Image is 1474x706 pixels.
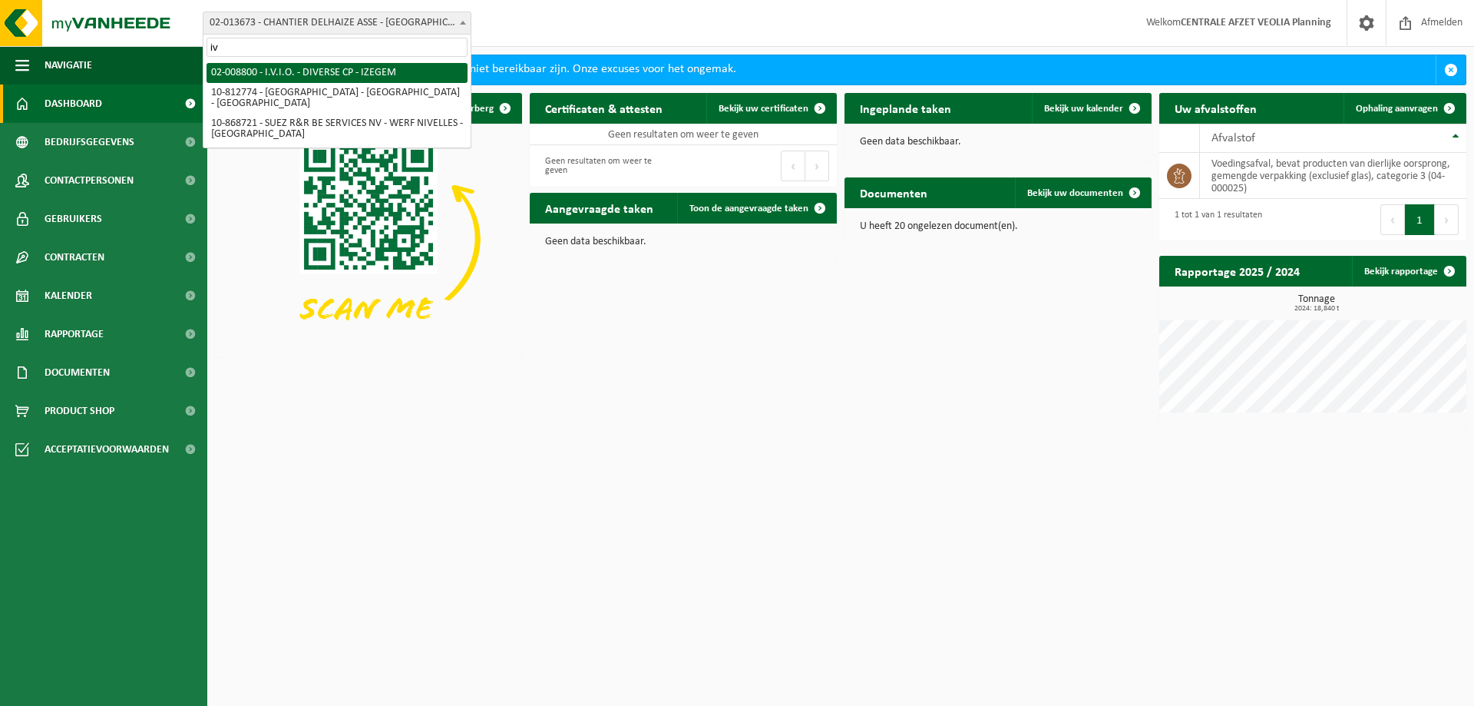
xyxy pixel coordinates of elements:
[207,114,468,144] li: 10-868721 - SUEZ R&R BE SERVICES NV - WERF NIVELLES - [GEOGRAPHIC_DATA]
[545,237,821,247] p: Geen data beschikbaar.
[860,137,1136,147] p: Geen data beschikbaar.
[677,193,835,224] a: Toon de aangevraagde taken
[844,177,943,207] h2: Documenten
[1211,132,1255,144] span: Afvalstof
[1343,93,1465,124] a: Ophaling aanvragen
[45,85,102,123] span: Dashboard
[448,93,521,124] button: Verberg
[1159,93,1272,123] h2: Uw afvalstoffen
[45,161,134,200] span: Contactpersonen
[1015,177,1150,208] a: Bekijk uw documenten
[689,204,808,214] span: Toon de aangevraagde taken
[45,430,169,469] span: Acceptatievoorwaarden
[1044,104,1123,114] span: Bekijk uw kalender
[460,104,494,114] span: Verberg
[203,12,471,34] span: 02-013673 - CHANTIER DELHAIZE ASSE - VEOLIA - ASSE
[1167,305,1466,313] span: 2024: 18,840 t
[45,238,104,277] span: Contracten
[45,315,104,353] span: Rapportage
[530,124,837,145] td: Geen resultaten om weer te geven
[1380,204,1405,235] button: Previous
[1167,203,1262,237] div: 1 tot 1 van 1 resultaten
[1356,104,1438,114] span: Ophaling aanvragen
[1405,204,1435,235] button: 1
[530,93,678,123] h2: Certificaten & attesten
[1352,256,1465,287] a: Bekijk rapportage
[1435,204,1459,235] button: Next
[1159,256,1315,286] h2: Rapportage 2025 / 2024
[781,151,805,181] button: Previous
[1200,153,1466,199] td: voedingsafval, bevat producten van dierlijke oorsprong, gemengde verpakking (exclusief glas), cat...
[45,277,92,315] span: Kalender
[203,12,471,35] span: 02-013673 - CHANTIER DELHAIZE ASSE - VEOLIA - ASSE
[207,83,468,114] li: 10-812774 - [GEOGRAPHIC_DATA] - [GEOGRAPHIC_DATA] - [GEOGRAPHIC_DATA]
[537,149,676,183] div: Geen resultaten om weer te geven
[1027,188,1123,198] span: Bekijk uw documenten
[215,124,522,354] img: Download de VHEPlus App
[45,353,110,392] span: Documenten
[243,55,1436,85] div: Deze avond zal MyVanheede van 18u tot 21u niet bereikbaar zijn. Onze excuses voor het ongemak.
[1167,294,1466,313] h3: Tonnage
[805,151,829,181] button: Next
[860,221,1136,232] p: U heeft 20 ongelezen document(en).
[530,193,669,223] h2: Aangevraagde taken
[1032,93,1150,124] a: Bekijk uw kalender
[719,104,808,114] span: Bekijk uw certificaten
[45,392,114,430] span: Product Shop
[844,93,967,123] h2: Ingeplande taken
[207,63,468,83] li: 02-008800 - I.V.I.O. - DIVERSE CP - IZEGEM
[45,200,102,238] span: Gebruikers
[45,123,134,161] span: Bedrijfsgegevens
[706,93,835,124] a: Bekijk uw certificaten
[1181,17,1331,28] strong: CENTRALE AFZET VEOLIA Planning
[45,46,92,85] span: Navigatie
